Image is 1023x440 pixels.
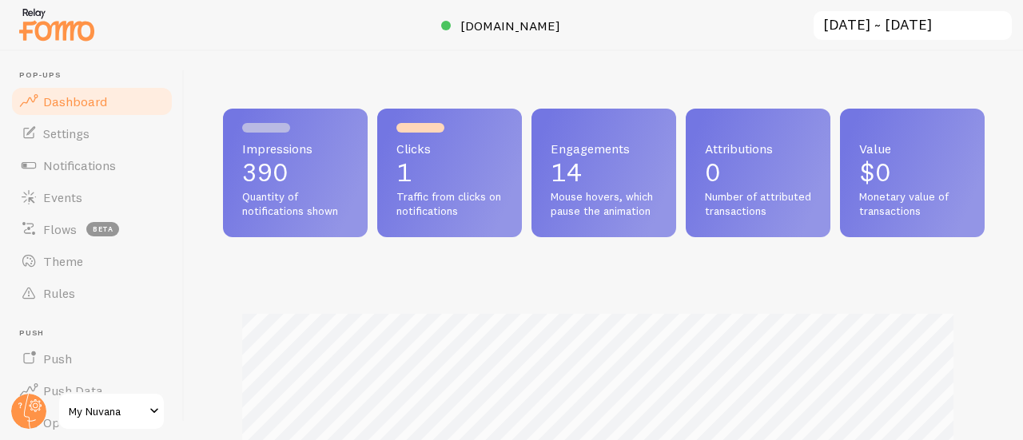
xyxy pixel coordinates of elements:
[43,93,107,109] span: Dashboard
[859,190,965,218] span: Monetary value of transactions
[242,160,348,185] p: 390
[19,70,174,81] span: Pop-ups
[10,343,174,375] a: Push
[10,117,174,149] a: Settings
[705,160,811,185] p: 0
[859,142,965,155] span: Value
[10,375,174,406] a: Push Data
[69,402,145,421] span: My Nuvana
[43,383,103,398] span: Push Data
[17,4,97,45] img: fomo-relay-logo-orange.svg
[242,142,348,155] span: Impressions
[43,253,83,269] span: Theme
[10,245,174,277] a: Theme
[10,85,174,117] a: Dashboard
[242,190,348,218] span: Quantity of notifications shown
[10,213,174,245] a: Flows beta
[551,190,657,218] span: Mouse hovers, which pause the animation
[43,189,82,205] span: Events
[43,351,72,367] span: Push
[705,142,811,155] span: Attributions
[43,157,116,173] span: Notifications
[86,222,119,236] span: beta
[43,221,77,237] span: Flows
[859,157,891,188] span: $0
[551,142,657,155] span: Engagements
[551,160,657,185] p: 14
[19,328,174,339] span: Push
[10,277,174,309] a: Rules
[10,149,174,181] a: Notifications
[396,190,503,218] span: Traffic from clicks on notifications
[43,285,75,301] span: Rules
[396,142,503,155] span: Clicks
[43,125,90,141] span: Settings
[58,392,165,430] a: My Nuvana
[705,190,811,218] span: Number of attributed transactions
[396,160,503,185] p: 1
[10,181,174,213] a: Events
